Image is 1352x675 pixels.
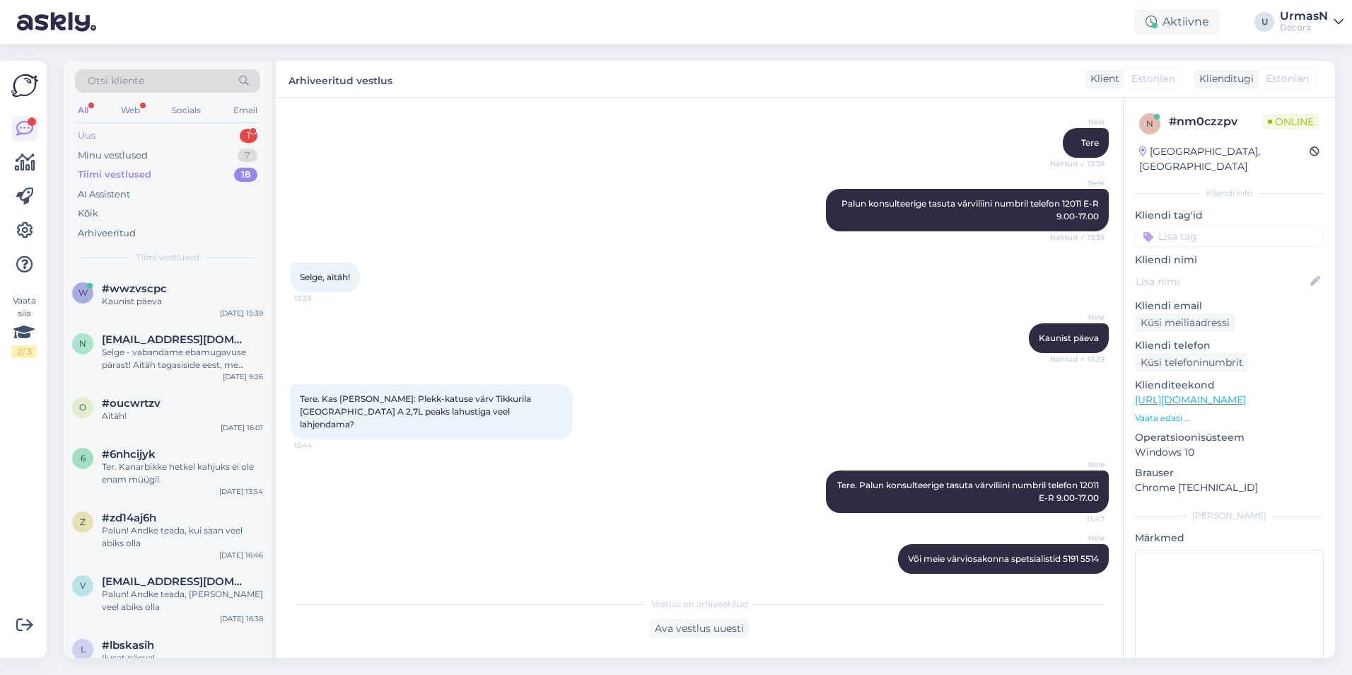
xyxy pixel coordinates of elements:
p: Kliendi tag'id [1135,208,1324,223]
p: Windows 10 [1135,445,1324,460]
span: Tere. Kas [PERSON_NAME]: Plekk-katuse värv Tikkurila [GEOGRAPHIC_DATA] A 2,7L peaks lahustiga vee... [300,393,533,429]
div: [GEOGRAPHIC_DATA], [GEOGRAPHIC_DATA] [1139,144,1310,174]
div: Tiimi vestlused [78,168,151,182]
div: 7 [238,149,257,163]
span: Nele [1051,459,1105,470]
div: UrmasN [1280,11,1328,22]
img: Askly Logo [11,72,38,99]
span: #6nhcijyk [102,448,156,461]
span: 15:47 [1051,575,1105,585]
div: [DATE] 16:38 [220,613,263,624]
div: Web [118,101,143,120]
div: [DATE] 15:39 [220,308,263,318]
span: Kaunist päeva [1039,333,1099,343]
span: Palun konsulteerige tasuta värviliini numbril telefon 12011 E-R 9.00-17.00 [841,198,1101,221]
span: 15:44 [294,440,347,451]
span: Selge, aitäh! [300,272,350,282]
input: Lisa nimi [1136,274,1307,289]
span: Tiimi vestlused [136,251,199,264]
p: Klienditeekond [1135,378,1324,393]
span: l [81,644,86,654]
span: va.morgunova@gmail.com [102,575,249,588]
span: v [80,580,86,591]
span: #oucwrtzv [102,397,161,410]
p: Operatsioonisüsteem [1135,430,1324,445]
div: Kõik [78,207,98,221]
span: w [78,287,88,298]
div: 1 [240,129,257,143]
p: Brauser [1135,466,1324,480]
span: Online [1262,114,1319,129]
div: Email [231,101,260,120]
div: Palun! Andke teada, [PERSON_NAME] veel abiks olla [102,588,263,613]
span: Nähtud ✓ 13:38 [1050,158,1105,169]
span: Nele [1051,178,1105,188]
div: 2 / 3 [11,345,37,358]
div: [DATE] 13:54 [219,486,263,497]
span: Tere [1081,137,1099,148]
span: Estonian [1266,71,1309,86]
p: Kliendi telefon [1135,338,1324,353]
span: n [79,338,86,349]
span: nils.austa@gmail.com [102,333,249,346]
div: Ava vestlus uuesti [649,619,750,638]
span: Nähtud ✓ 13:39 [1050,354,1105,364]
div: Arhiveeritud [78,226,136,241]
a: UrmasNDecora [1280,11,1344,33]
span: Või meie värviosakonna spetsialistid 5191 5514 [908,553,1099,564]
div: [DATE] 9:26 [223,371,263,382]
span: Tere. Palun konsulteerige tasuta värviliini numbril telefon 12011 E-R 9.00-17.00 [837,480,1101,503]
p: Chrome [TECHNICAL_ID] [1135,480,1324,495]
span: #wwzvscpc [102,282,167,295]
span: Nele [1051,312,1105,323]
span: 15:47 [1051,514,1105,524]
div: Küsi meiliaadressi [1135,313,1235,333]
div: Aitäh! [102,410,263,422]
span: 6 [81,453,86,463]
div: Uus [78,129,95,143]
div: Küsi telefoninumbrit [1135,353,1249,372]
div: AI Assistent [78,187,130,202]
div: [DATE] 16:46 [219,550,263,560]
span: Nähtud ✓ 13:39 [1050,232,1105,243]
div: Klienditugi [1194,71,1254,86]
p: Kliendi nimi [1135,253,1324,267]
input: Lisa tag [1135,226,1324,247]
span: Otsi kliente [88,74,144,88]
label: Arhiveeritud vestlus [289,69,392,88]
div: Vaata siia [11,294,37,358]
div: [PERSON_NAME] [1135,509,1324,522]
span: n [1146,118,1153,129]
span: #lbskasih [102,639,154,652]
span: z [80,517,86,527]
div: Kliendi info [1135,187,1324,200]
span: Estonian [1131,71,1175,86]
div: Decora [1280,22,1328,33]
div: # nm0czzpv [1169,113,1262,130]
span: Nele [1051,533,1105,543]
p: Märkmed [1135,531,1324,546]
div: All [75,101,91,120]
span: o [79,402,86,412]
span: #zd14aj6h [102,512,156,524]
div: Klient [1085,71,1119,86]
p: Kliendi email [1135,299,1324,313]
span: 13:39 [294,293,347,304]
div: 18 [234,168,257,182]
p: Vaata edasi ... [1135,412,1324,425]
div: Kaunist päeva [102,295,263,308]
div: Ilusat päeva! [102,652,263,664]
span: Vestlus on arhiveeritud [651,598,748,611]
div: Socials [169,101,204,120]
div: U [1254,12,1274,32]
div: Aktiivne [1134,9,1220,35]
div: Selge - vabandame ebamugavuse pärast! Aitäh tagasiside eest, me uurime omalt poolt edasi millest ... [102,346,263,371]
div: Ter. Kanarbikke hetkel kahjuks ei ole enam müügil. [102,461,263,486]
a: [URL][DOMAIN_NAME] [1135,393,1246,406]
div: [DATE] 16:01 [221,422,263,433]
span: Nele [1051,117,1105,127]
div: Palun! Andke teada, kui saan veel abiks olla [102,524,263,550]
div: Minu vestlused [78,149,148,163]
